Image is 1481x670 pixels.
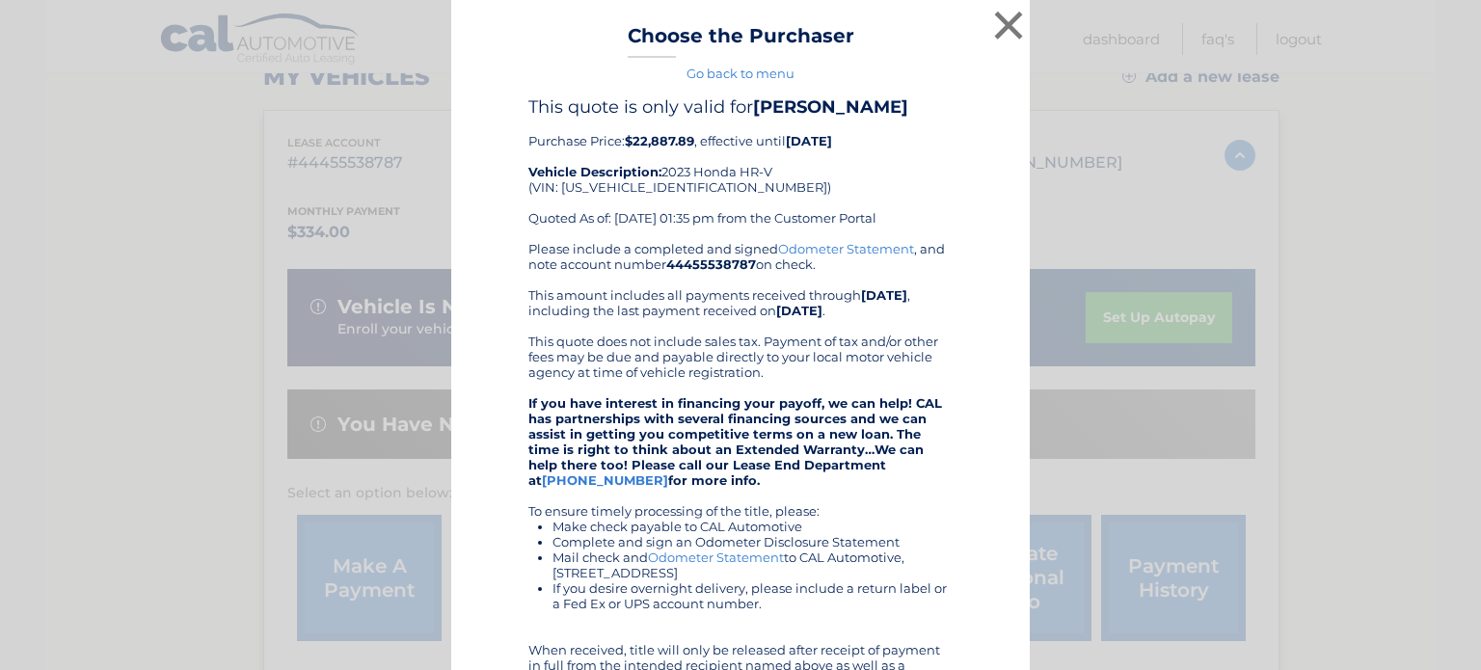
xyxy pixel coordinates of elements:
strong: If you have interest in financing your payoff, we can help! CAL has partnerships with several fin... [528,395,942,488]
b: [DATE] [861,287,907,303]
button: × [989,6,1028,44]
h3: Choose the Purchaser [628,24,854,58]
a: Odometer Statement [648,549,784,565]
li: Make check payable to CAL Automotive [552,519,953,534]
b: [PERSON_NAME] [753,96,908,118]
strong: Vehicle Description: [528,164,661,179]
a: Go back to menu [687,66,794,81]
li: Complete and sign an Odometer Disclosure Statement [552,534,953,549]
h4: This quote is only valid for [528,96,953,118]
b: $22,887.89 [625,133,694,148]
b: 44455538787 [666,256,756,272]
div: Purchase Price: , effective until 2023 Honda HR-V (VIN: [US_VEHICLE_IDENTIFICATION_NUMBER]) Quote... [528,96,953,241]
b: [DATE] [786,133,832,148]
li: If you desire overnight delivery, please include a return label or a Fed Ex or UPS account number. [552,580,953,611]
li: Mail check and to CAL Automotive, [STREET_ADDRESS] [552,549,953,580]
b: [DATE] [776,303,822,318]
a: [PHONE_NUMBER] [542,472,668,488]
a: Odometer Statement [778,241,914,256]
